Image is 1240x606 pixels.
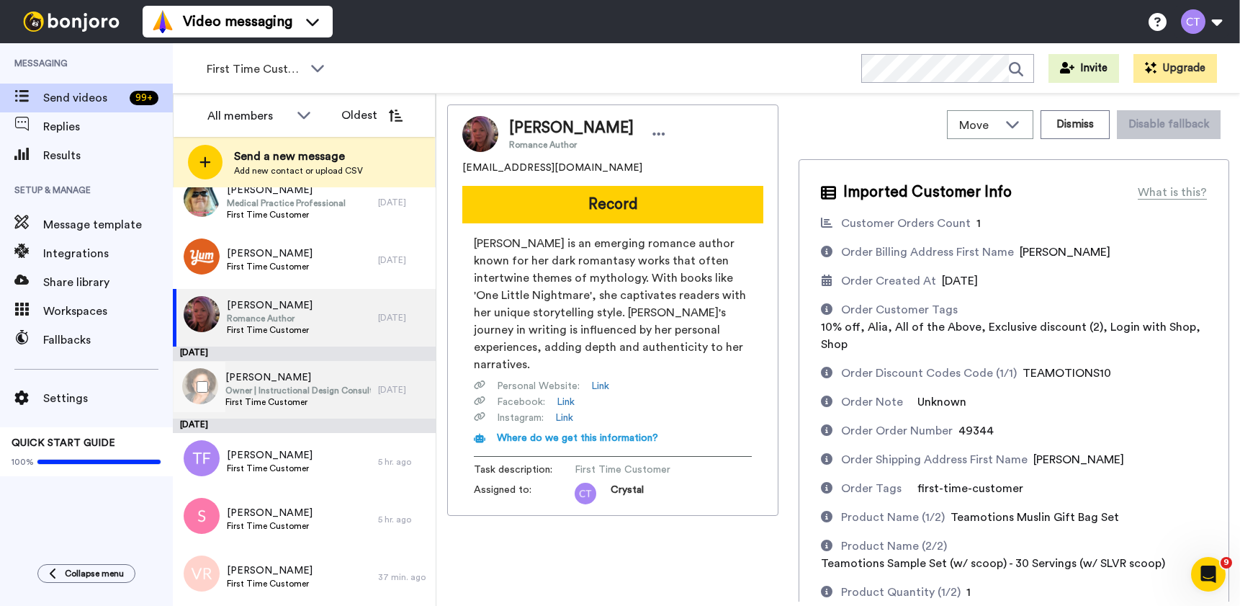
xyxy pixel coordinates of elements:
button: Upgrade [1133,54,1217,83]
div: Order Order Number [841,422,953,440]
span: Results [43,147,173,164]
span: QUICK START GUIDE [12,438,115,448]
div: Product Name (1/2) [841,509,945,526]
a: Link [557,395,575,409]
span: [PERSON_NAME] [1033,454,1124,465]
div: Order Customer Tags [841,301,958,318]
span: Video messaging [183,12,292,32]
img: Image of Dawn Darling [462,116,498,152]
span: [PERSON_NAME] [227,506,313,520]
button: Dismiss [1041,110,1110,139]
span: 9 [1221,557,1232,569]
span: [PERSON_NAME] is an emerging romance author known for her dark romantasy works that often intertw... [474,235,752,373]
span: First Time Customer [225,396,371,408]
span: Assigned to: [474,483,575,504]
div: Order Created At [841,272,936,290]
div: 5 hr. ago [378,514,428,525]
span: Message template [43,216,173,233]
span: TEAMOTIONS10 [1023,367,1111,379]
span: [EMAIL_ADDRESS][DOMAIN_NAME] [462,161,642,175]
img: tf.png [184,440,220,476]
span: first-time-customer [917,483,1023,494]
span: Integrations [43,245,173,262]
span: 100% [12,456,34,468]
iframe: Intercom live chat [1191,557,1226,592]
span: [PERSON_NAME] [1020,246,1110,258]
span: First Time Customer [227,578,313,589]
span: Romance Author [509,139,634,151]
span: 10% off, Alia, All of the Above, Exclusive discount (2), Login with Shop, Shop [821,321,1200,350]
button: Oldest [331,101,413,130]
img: vm-color.svg [151,10,174,33]
div: 37 min. ago [378,571,428,583]
div: 99 + [130,91,158,105]
span: Send videos [43,89,124,107]
span: First Time Customer [227,520,313,532]
span: First Time Customer [227,261,313,272]
img: 8a37be8f-d050-457a-b494-c0c1581ae674.jpg [184,181,220,217]
div: [DATE] [378,197,428,208]
span: Owner | Instructional Design Consultant | Corporate Training Strategist [225,385,371,396]
span: [PERSON_NAME] [227,246,313,261]
img: bj-logo-header-white.svg [17,12,125,32]
span: Crystal [611,483,644,504]
div: [DATE] [173,347,436,361]
div: Order Shipping Address First Name [841,451,1028,468]
span: [DATE] [942,275,978,287]
img: ct.png [575,483,596,504]
div: [DATE] [378,312,428,324]
span: [PERSON_NAME] [509,117,634,139]
span: Settings [43,390,173,407]
button: Invite [1048,54,1119,83]
span: [PERSON_NAME] [227,563,313,578]
div: Product Name (2/2) [841,538,947,555]
span: Task description : [474,463,575,477]
div: Order Discount Codes Code (1/1) [841,365,1017,382]
div: [DATE] [378,384,428,396]
span: Instagram : [497,411,544,425]
span: Teamotions Muslin Gift Bag Set [951,512,1119,523]
div: Order Tags [841,480,902,497]
span: [PERSON_NAME] [225,370,371,385]
img: 2a9a4c6c-acaa-44cf-8a88-008692743028.png [184,239,220,275]
span: Fallbacks [43,331,173,349]
span: [PERSON_NAME] [227,298,313,313]
button: Record [462,186,763,223]
div: All members [207,107,289,125]
span: Add new contact or upload CSV [234,165,363,177]
span: Where do we get this information? [497,433,658,443]
span: [PERSON_NAME] [227,448,313,463]
span: Send a new message [234,148,363,165]
span: Move [959,117,998,134]
span: First Time Customer [227,324,313,336]
img: s.png [184,498,220,534]
span: Collapse menu [65,568,124,579]
span: First Time Customer [207,61,303,78]
div: [DATE] [173,419,436,433]
span: Facebook : [497,395,545,409]
a: Link [555,411,573,425]
span: 49344 [958,425,994,437]
div: [DATE] [378,254,428,266]
div: Order Billing Address First Name [841,244,1014,261]
span: 1 [966,587,971,598]
div: Product Quantity (1/2) [841,584,961,601]
img: ead4ed3e-35b8-433f-aa38-08b1a2343aa4.jpg [184,296,220,332]
span: Unknown [917,396,966,408]
span: Teamotions Sample Set (w/ scoop) - 30 Servings (w/ SLVR scoop) [821,558,1165,569]
div: Customer Orders Count [841,215,971,232]
button: Disable fallback [1117,110,1221,139]
span: First Time Customer [227,209,346,220]
span: First Time Customer [575,463,711,477]
span: Workspaces [43,303,173,320]
span: [PERSON_NAME] [227,183,346,197]
img: vr.png [184,556,220,592]
span: Personal Website : [497,379,580,393]
div: Order Note [841,393,903,411]
span: Replies [43,118,173,135]
span: Medical Practice Professional [227,197,346,209]
span: Romance Author [227,313,313,324]
span: First Time Customer [227,463,313,474]
div: 5 hr. ago [378,456,428,468]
